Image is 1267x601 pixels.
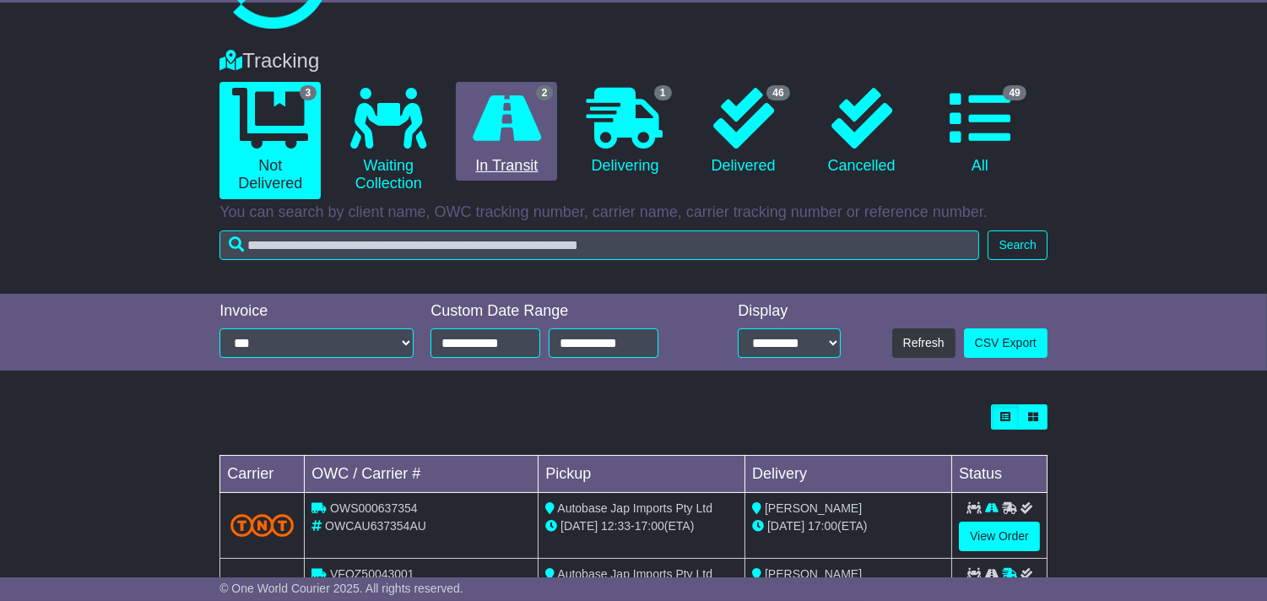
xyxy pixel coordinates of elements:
[219,582,463,595] span: © One World Courier 2025. All rights reserved.
[964,328,1048,358] a: CSV Export
[220,456,305,493] td: Carrier
[654,85,672,100] span: 1
[738,302,841,321] div: Display
[545,517,738,535] div: - (ETA)
[219,203,1048,222] p: You can search by client name, OWC tracking number, carrier name, carrier tracking number or refe...
[767,519,804,533] span: [DATE]
[536,85,554,100] span: 2
[952,456,1048,493] td: Status
[892,328,956,358] button: Refresh
[635,519,664,533] span: 17:00
[456,82,557,181] a: 2 In Transit
[219,302,414,321] div: Invoice
[601,519,631,533] span: 12:33
[330,567,414,581] span: VFQZ50043001
[745,456,952,493] td: Delivery
[693,82,794,181] a: 46 Delivered
[560,519,598,533] span: [DATE]
[752,517,945,535] div: (ETA)
[808,519,837,533] span: 17:00
[539,456,745,493] td: Pickup
[557,567,712,581] span: Autobase Jap Imports Pty Ltd
[765,501,862,515] span: [PERSON_NAME]
[219,82,321,199] a: 3 Not Delivered
[929,82,1031,181] a: 49 All
[766,85,789,100] span: 46
[765,567,862,581] span: [PERSON_NAME]
[305,456,539,493] td: OWC / Carrier #
[811,82,912,181] a: Cancelled
[430,302,696,321] div: Custom Date Range
[330,501,418,515] span: OWS000637354
[325,519,426,533] span: OWCAU637354AU
[211,49,1056,73] div: Tracking
[988,230,1047,260] button: Search
[959,522,1040,551] a: View Order
[338,82,439,199] a: Waiting Collection
[557,501,712,515] span: Autobase Jap Imports Pty Ltd
[574,82,675,181] a: 1 Delivering
[1003,85,1026,100] span: 49
[300,85,317,100] span: 3
[230,514,294,537] img: TNT_Domestic.png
